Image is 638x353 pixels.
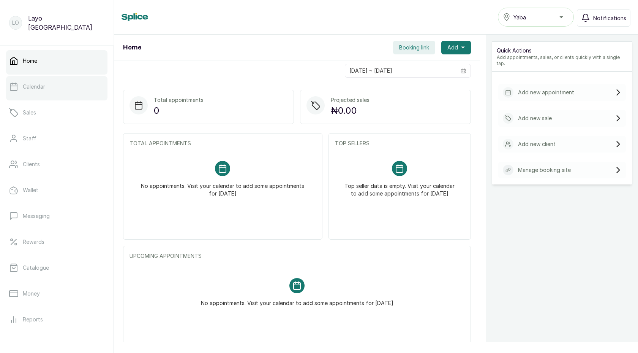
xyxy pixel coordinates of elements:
[441,41,471,54] button: Add
[23,264,49,272] p: Catalogue
[518,166,571,174] p: Manage booking site
[461,68,466,73] svg: calendar
[23,186,38,194] p: Wallet
[23,238,44,246] p: Rewards
[497,54,627,67] p: Add appointments, sales, or clients quickly with a single tap.
[6,231,107,253] a: Rewards
[593,14,626,22] span: Notifications
[6,76,107,97] a: Calendar
[6,283,107,304] a: Money
[399,44,429,51] span: Booking link
[6,102,107,123] a: Sales
[6,128,107,149] a: Staff
[335,140,464,147] p: TOP SELLERS
[154,104,204,118] p: 0
[518,89,574,96] p: Add new appointment
[23,83,45,91] p: Calendar
[6,309,107,330] a: Reports
[6,257,107,278] a: Catalogue
[331,104,370,118] p: ₦0.00
[123,43,141,52] h1: Home
[447,44,458,51] span: Add
[6,180,107,201] a: Wallet
[345,64,456,77] input: Select date
[12,19,19,27] p: LO
[23,109,36,116] p: Sales
[23,290,40,297] p: Money
[497,47,627,54] p: Quick Actions
[129,252,464,260] p: UPCOMING APPOINTMENTS
[28,14,104,32] p: Layo [GEOGRAPHIC_DATA]
[23,161,40,168] p: Clients
[23,316,43,323] p: Reports
[513,13,526,21] span: Yaba
[393,41,435,54] button: Booking link
[154,96,204,104] p: Total appointments
[201,293,393,307] p: No appointments. Visit your calendar to add some appointments for [DATE]
[498,8,574,27] button: Yaba
[139,176,307,197] p: No appointments. Visit your calendar to add some appointments for [DATE]
[6,205,107,227] a: Messaging
[577,9,630,27] button: Notifications
[518,140,556,148] p: Add new client
[23,212,50,220] p: Messaging
[23,135,36,142] p: Staff
[6,154,107,175] a: Clients
[23,57,37,65] p: Home
[129,140,316,147] p: TOTAL APPOINTMENTS
[331,96,370,104] p: Projected sales
[6,50,107,72] a: Home
[518,114,552,122] p: Add new sale
[344,176,455,197] p: Top seller data is empty. Visit your calendar to add some appointments for [DATE]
